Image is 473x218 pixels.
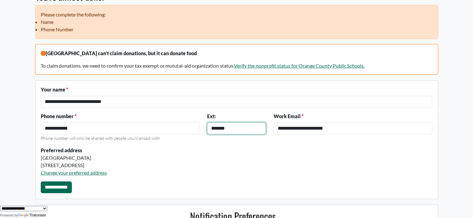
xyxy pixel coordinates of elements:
p: To claim donations, we need to confirm your tax exempt or mututal-aid organization status. [41,62,432,69]
label: Work Email [273,113,303,120]
strong: Preferred address [41,147,82,153]
label: Your name [41,86,68,93]
div: [STREET_ADDRESS] [41,162,266,169]
li: Phone Number [41,26,432,33]
div: [GEOGRAPHIC_DATA] [41,154,266,162]
small: Phone number will only be shared with people you transact with. [41,136,161,141]
li: Name [41,18,432,26]
label: Ext: [207,113,216,120]
label: Phone number [41,113,77,120]
p: [GEOGRAPHIC_DATA] can't claim donations, but it can donate food [41,50,432,57]
img: Google Translate [18,213,30,218]
a: Verify the nonprofit status for Orange County Public Schools. [234,63,364,69]
a: Change your preferred address [41,170,107,176]
a: Translate [18,213,46,217]
ul: Please complete the following: [35,5,438,39]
